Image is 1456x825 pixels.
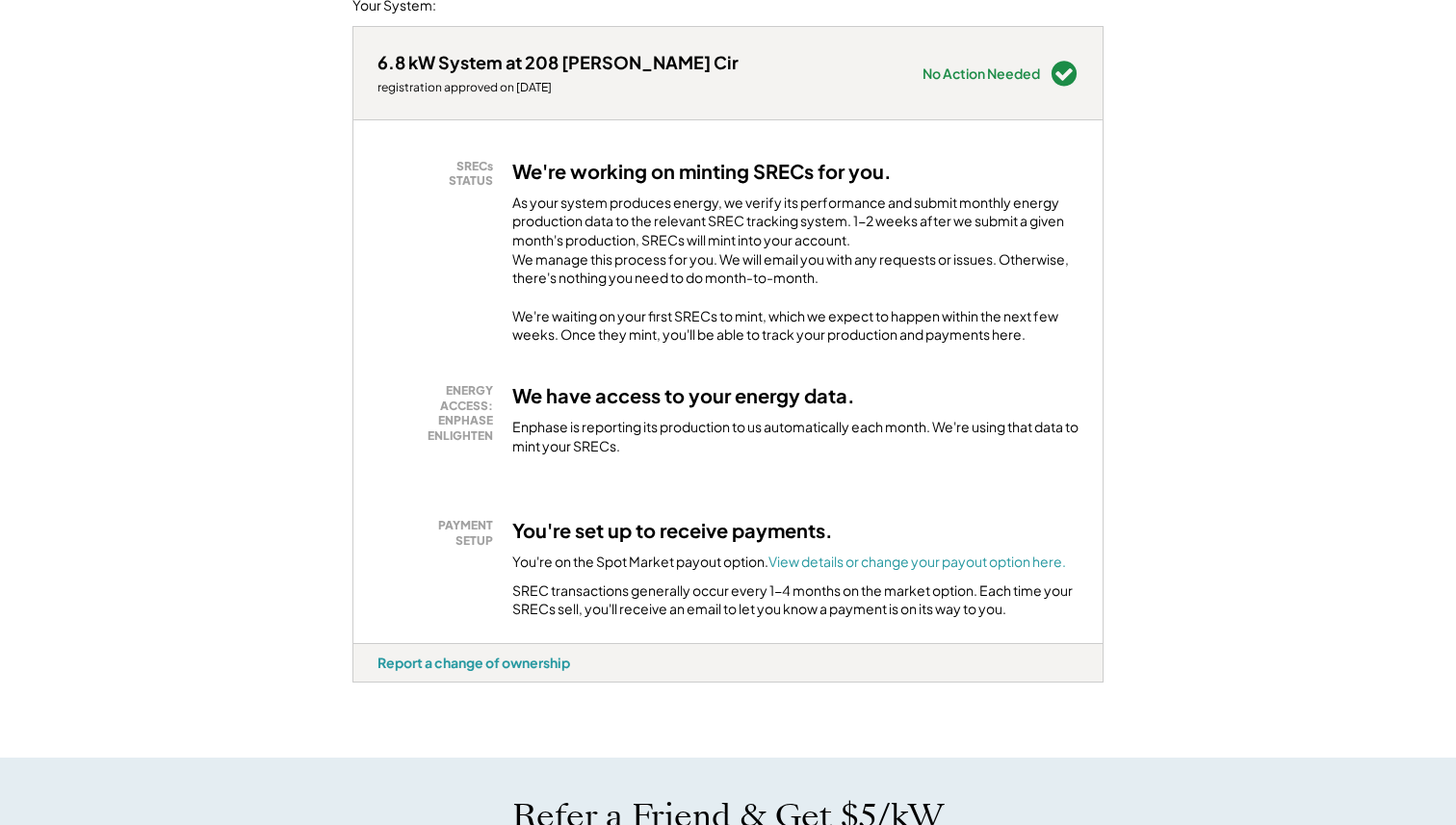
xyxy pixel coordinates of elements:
a: View details or change your payout option here. [768,553,1066,570]
div: PAYMENT SETUP [387,518,493,548]
div: 6.8 kW System at 208 [PERSON_NAME] Cir [377,51,739,73]
div: SREC transactions generally occur every 1-4 months on the market option. Each time your SRECs sel... [512,581,1079,619]
div: You're on the Spot Market payout option. [512,553,1066,572]
div: gjyzzq5l - VA Distributed [352,683,417,690]
div: Enphase is reporting its production to us automatically each month. We're using that data to mint... [512,418,1079,455]
div: No Action Needed [923,66,1040,80]
h3: You're set up to receive payments. [512,518,833,543]
div: Report a change of ownership [377,654,570,671]
h3: We have access to your energy data. [512,383,855,408]
div: registration approved on [DATE] [377,80,739,95]
div: We're waiting on your first SRECs to mint, which we expect to happen within the next few weeks. O... [512,307,1079,345]
div: SRECs STATUS [387,159,493,189]
div: ENERGY ACCESS: ENPHASE ENLIGHTEN [387,383,493,443]
div: As your system produces energy, we verify its performance and submit monthly energy production da... [512,193,1079,297]
h3: We're working on minting SRECs for you. [512,159,892,184]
